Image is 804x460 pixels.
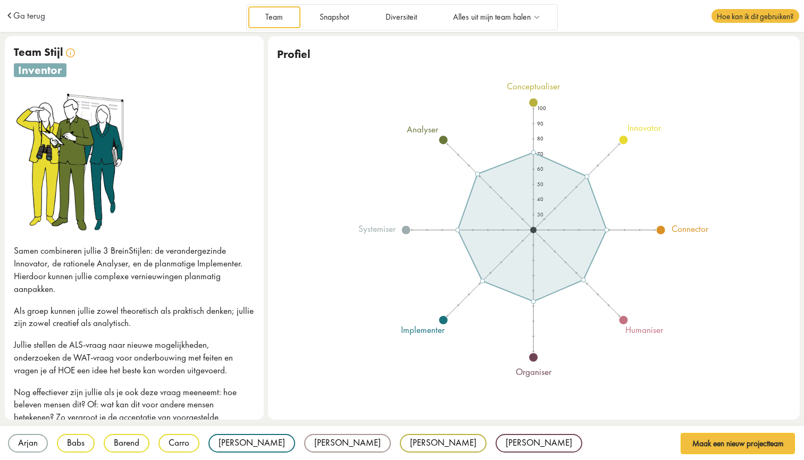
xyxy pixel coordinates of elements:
tspan: humaniser [626,324,664,336]
div: [PERSON_NAME] [208,434,295,453]
text: 100 [538,105,547,112]
div: [PERSON_NAME] [304,434,391,453]
p: Samen combineren jullie 3 BreinStijlen: de verandergezinde Innovator, de rationele Analyser, en d... [14,245,255,295]
a: Ga terug [13,11,45,20]
text: 80 [538,135,544,142]
div: Carro [158,434,199,453]
a: Diversiteit [368,6,434,28]
span: Team Stijl [14,45,63,59]
span: Alles uit mijn team halen [453,13,531,22]
a: Snapshot [302,6,366,28]
button: Maak een nieuw projectteam [681,433,795,454]
text: 90 [538,120,544,127]
div: [PERSON_NAME] [400,434,487,453]
div: Barend [104,434,149,453]
tspan: analyser [407,123,439,135]
p: Als groep kunnen jullie zowel theoretisch als praktisch denken; jullie zijn zowel creatief als an... [14,305,255,330]
tspan: implementer [401,324,445,336]
a: Alles uit mijn team halen [436,6,556,28]
p: Jullie stellen de ALS-vraag naar nieuwe mogelijkheden, onderzoeken de WAT-vraag voor onderbouwing... [14,339,255,377]
tspan: organiser [516,366,552,378]
img: inventor.png [14,90,128,231]
span: Profiel [277,47,311,61]
span: inventor [14,63,66,77]
tspan: connector [672,223,709,235]
tspan: innovator [628,122,662,133]
div: Babs [57,434,95,453]
tspan: systemiser [358,223,396,235]
tspan: conceptualiser [507,80,561,92]
div: [PERSON_NAME] [496,434,582,453]
div: Arjan [8,434,48,453]
text: 70 [538,150,544,157]
span: Hoe kan ik dit gebruiken? [711,9,799,23]
p: Nog effectiever zijn jullie als je ook deze vraag meeneemt: hoe beleven mensen dit? Of: wat kan d... [14,386,255,437]
img: info.svg [66,48,75,57]
a: Team [248,6,300,28]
